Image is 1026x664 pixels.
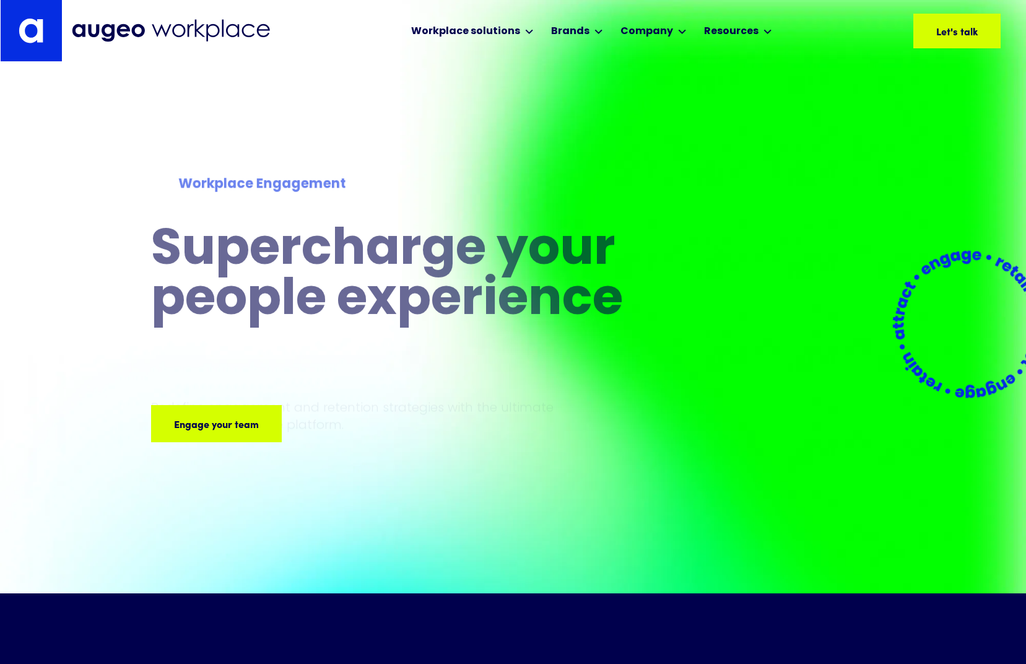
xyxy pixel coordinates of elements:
[151,398,577,433] p: Redefine engagement and retention strategies with the ultimate employee experience platform.
[151,226,686,326] h1: Supercharge your people experience
[411,24,520,39] div: Workplace solutions
[620,24,673,39] div: Company
[913,14,1001,48] a: Let's talk
[704,24,759,39] div: Resources
[72,19,270,42] img: Augeo Workplace business unit full logo in mignight blue.
[19,18,43,43] img: Augeo's "a" monogram decorative logo in white.
[551,24,589,39] div: Brands
[151,405,282,442] a: Engage your team
[178,175,659,194] div: Workplace Engagement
